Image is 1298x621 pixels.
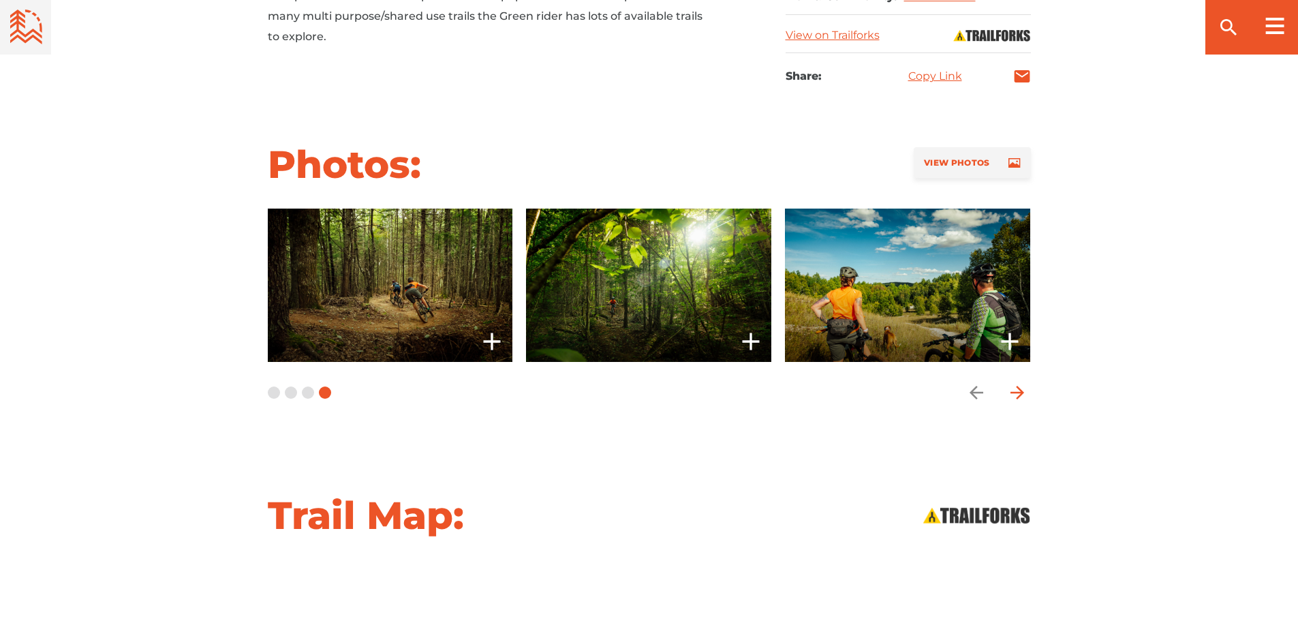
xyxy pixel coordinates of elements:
[268,491,464,539] h2: Trail Map:
[953,29,1031,42] img: Trailforks
[966,382,987,403] ion-icon: arrow back
[914,147,1030,178] a: View Photos
[737,328,764,355] ion-icon: add
[478,328,506,355] ion-icon: add
[963,362,1031,423] div: Carousel Navigation
[786,29,880,42] a: View on Trailforks
[268,140,421,188] h2: Photos:
[1013,67,1031,85] a: mail
[922,506,1031,525] img: View on Trailforks.com
[996,328,1023,355] ion-icon: add
[268,362,331,423] div: Carousel Pagination
[1007,382,1027,403] ion-icon: arrow forward
[319,387,331,399] button: Carousel Page 4 (Current Slide)
[908,71,962,82] a: Copy Link
[285,387,297,399] button: Carousel Page 2
[302,387,314,399] button: Carousel Page 3
[268,387,280,399] button: Carousel Page 1
[924,157,989,168] span: View Photos
[1218,16,1239,38] ion-icon: search
[786,67,822,86] h3: Share:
